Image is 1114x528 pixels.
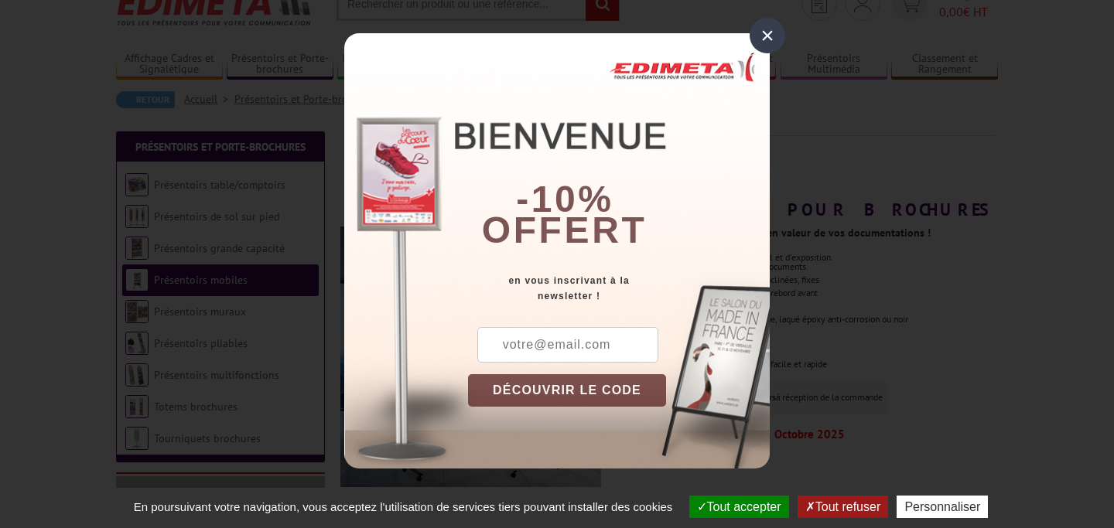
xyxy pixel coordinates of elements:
[689,496,789,518] button: Tout accepter
[468,273,770,304] div: en vous inscrivant à la newsletter !
[798,496,888,518] button: Tout refuser
[468,374,666,407] button: DÉCOUVRIR LE CODE
[897,496,988,518] button: Personnaliser (fenêtre modale)
[750,18,785,53] div: ×
[477,327,658,363] input: votre@email.com
[516,179,613,220] b: -10%
[126,500,681,513] span: En poursuivant votre navigation, vous acceptez l'utilisation de services tiers pouvant installer ...
[482,209,648,250] font: offert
